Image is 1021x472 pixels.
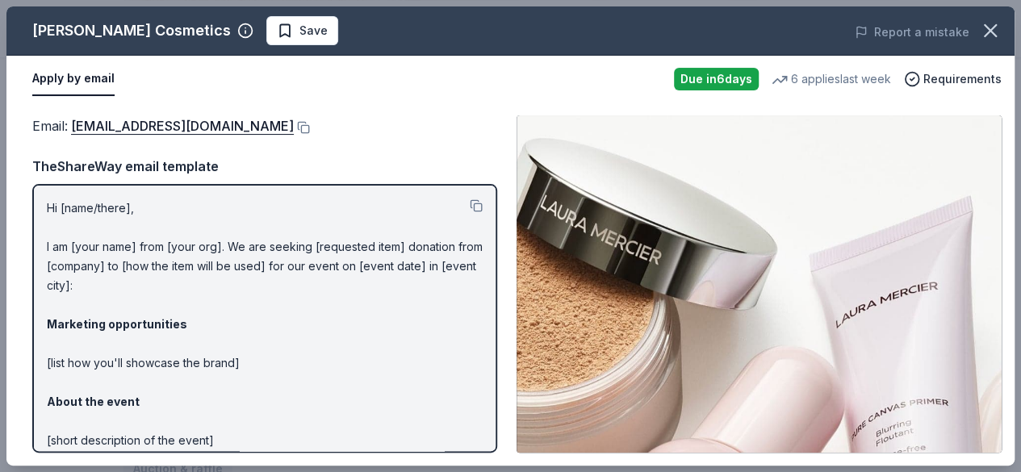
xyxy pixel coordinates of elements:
[32,118,294,134] span: Email :
[855,23,969,42] button: Report a mistake
[674,68,759,90] div: Due in 6 days
[266,16,338,45] button: Save
[772,69,891,89] div: 6 applies last week
[299,21,328,40] span: Save
[32,18,231,44] div: [PERSON_NAME] Cosmetics
[32,156,497,177] div: TheShareWay email template
[32,62,115,96] button: Apply by email
[923,69,1002,89] span: Requirements
[71,115,294,136] a: [EMAIL_ADDRESS][DOMAIN_NAME]
[517,115,1002,453] img: Image for Laura Mercier Cosmetics
[47,317,187,331] strong: Marketing opportunities
[47,395,140,408] strong: About the event
[904,69,1002,89] button: Requirements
